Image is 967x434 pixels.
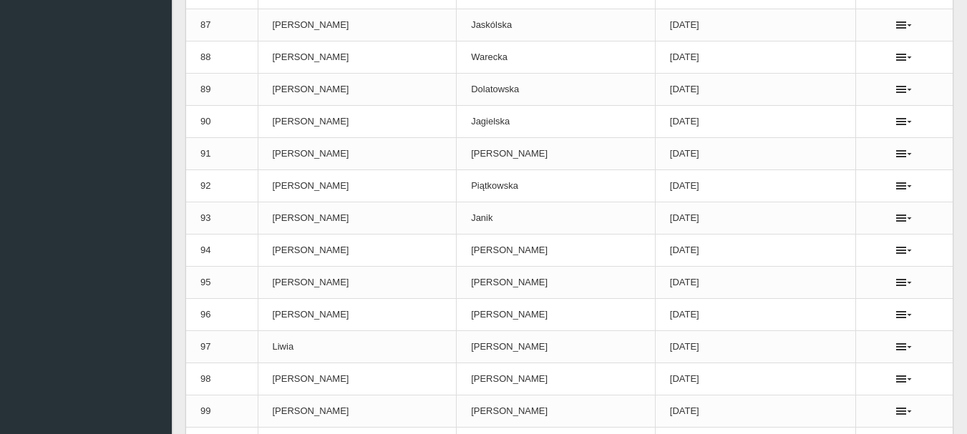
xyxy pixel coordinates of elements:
td: [PERSON_NAME] [258,138,457,170]
td: [PERSON_NAME] [457,331,656,363]
td: [PERSON_NAME] [258,202,457,235]
td: 99 [186,395,258,428]
td: [DATE] [655,299,855,331]
td: 95 [186,267,258,299]
td: [DATE] [655,9,855,41]
td: [PERSON_NAME] [457,363,656,395]
td: [PERSON_NAME] [258,170,457,202]
td: [DATE] [655,170,855,202]
td: 91 [186,138,258,170]
td: [PERSON_NAME] [258,299,457,331]
td: Liwia [258,331,457,363]
td: [PERSON_NAME] [258,235,457,267]
td: 93 [186,202,258,235]
td: [PERSON_NAME] [457,267,656,299]
td: [DATE] [655,235,855,267]
td: [PERSON_NAME] [258,41,457,74]
td: 87 [186,9,258,41]
td: [PERSON_NAME] [258,363,457,395]
td: Jagielska [457,106,656,138]
td: [PERSON_NAME] [258,74,457,106]
td: [DATE] [655,74,855,106]
td: Janik [457,202,656,235]
td: [PERSON_NAME] [457,299,656,331]
td: Warecka [457,41,656,74]
td: [DATE] [655,331,855,363]
td: [PERSON_NAME] [457,395,656,428]
td: [DATE] [655,202,855,235]
td: [DATE] [655,138,855,170]
td: 88 [186,41,258,74]
td: 98 [186,363,258,395]
td: [PERSON_NAME] [457,138,656,170]
td: [PERSON_NAME] [258,9,457,41]
td: [DATE] [655,267,855,299]
td: 90 [186,106,258,138]
td: 97 [186,331,258,363]
td: [DATE] [655,395,855,428]
td: 96 [186,299,258,331]
td: [PERSON_NAME] [457,235,656,267]
td: Jaskólska [457,9,656,41]
td: 89 [186,74,258,106]
td: 92 [186,170,258,202]
td: [PERSON_NAME] [258,106,457,138]
td: [PERSON_NAME] [258,395,457,428]
td: Piątkowska [457,170,656,202]
td: Dolatowska [457,74,656,106]
td: [PERSON_NAME] [258,267,457,299]
td: [DATE] [655,106,855,138]
td: 94 [186,235,258,267]
td: [DATE] [655,363,855,395]
td: [DATE] [655,41,855,74]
